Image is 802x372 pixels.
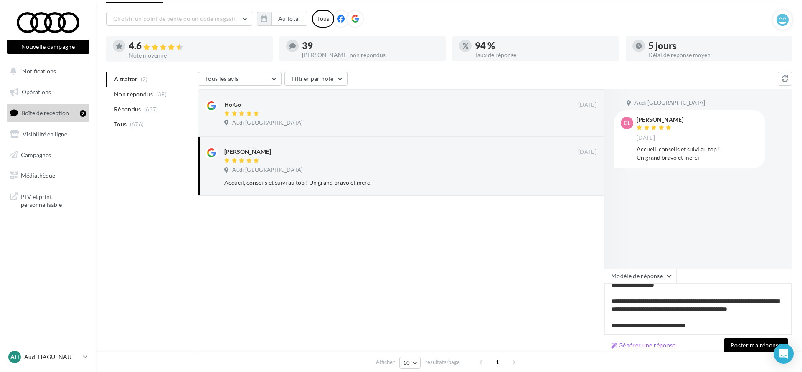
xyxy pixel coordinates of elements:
[23,131,67,138] span: Visibilité en ligne
[604,269,677,283] button: Modèle de réponse
[114,90,153,98] span: Non répondus
[5,83,91,101] a: Opérations
[232,166,303,174] span: Audi [GEOGRAPHIC_DATA]
[205,75,239,82] span: Tous les avis
[106,12,252,26] button: Choisir un point de vente ou un code magasin
[156,91,167,98] span: (39)
[425,358,460,366] span: résultats/page
[224,148,271,156] div: [PERSON_NAME]
[21,191,86,209] span: PLV et print personnalisable
[475,41,612,50] div: 94 %
[376,358,395,366] span: Afficher
[5,104,91,122] a: Boîte de réception2
[232,119,303,127] span: Audi [GEOGRAPHIC_DATA]
[312,10,334,28] div: Tous
[114,120,127,128] span: Tous
[608,340,679,350] button: Générer une réponse
[7,40,89,54] button: Nouvelle campagne
[22,68,56,75] span: Notifications
[284,72,348,86] button: Filtrer par note
[578,101,596,109] span: [DATE]
[257,12,307,26] button: Au total
[130,121,144,128] span: (676)
[113,15,237,22] span: Choisir un point de vente ou un code magasin
[648,52,786,58] div: Délai de réponse moyen
[637,117,683,123] div: [PERSON_NAME]
[144,106,158,113] span: (637)
[10,353,19,361] span: AH
[399,357,421,369] button: 10
[403,359,410,366] span: 10
[114,105,141,113] span: Répondus
[80,110,86,117] div: 2
[224,101,241,109] div: Ho Go
[302,52,439,58] div: [PERSON_NAME] non répondus
[637,145,759,162] div: Accueil, conseils et suivi au top ! Un grand bravo et merci
[5,126,91,143] a: Visibilité en ligne
[5,146,91,164] a: Campagnes
[24,353,80,361] p: Audi HAGUENAU
[5,167,91,184] a: Médiathèque
[475,52,612,58] div: Taux de réponse
[129,41,266,51] div: 4.6
[7,349,89,365] a: AH Audi HAGUENAU
[302,41,439,50] div: 39
[634,99,705,107] span: Audi [GEOGRAPHIC_DATA]
[21,172,55,179] span: Médiathèque
[224,178,542,187] div: Accueil, conseils et suivi au top ! Un grand bravo et merci
[198,72,282,86] button: Tous les avis
[5,63,88,80] button: Notifications
[21,151,51,158] span: Campagnes
[637,134,655,142] span: [DATE]
[5,188,91,212] a: PLV et print personnalisable
[271,12,307,26] button: Au total
[648,41,786,50] div: 5 jours
[724,338,788,352] button: Poster ma réponse
[21,109,69,116] span: Boîte de réception
[129,53,266,58] div: Note moyenne
[22,88,51,96] span: Opérations
[774,344,794,364] div: Open Intercom Messenger
[624,119,630,127] span: CL
[578,148,596,156] span: [DATE]
[491,355,504,369] span: 1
